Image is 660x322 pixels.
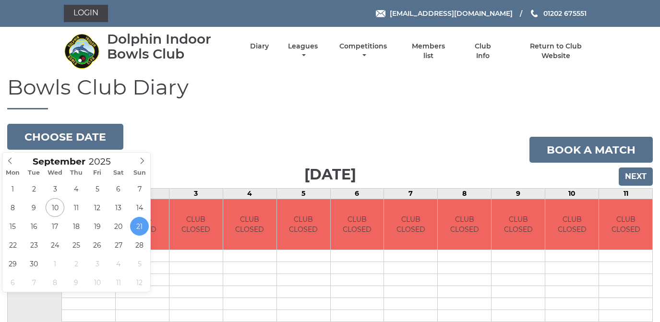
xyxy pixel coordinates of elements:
[85,156,123,167] input: Scroll to increment
[330,189,384,199] td: 6
[376,10,385,17] img: Email
[277,199,330,250] td: CLUB CLOSED
[88,179,107,198] span: September 5, 2025
[223,189,276,199] td: 4
[492,199,545,250] td: CLUB CLOSED
[67,236,85,254] span: September 25, 2025
[46,236,64,254] span: September 24, 2025
[109,179,128,198] span: September 6, 2025
[331,199,384,250] td: CLUB CLOSED
[109,198,128,217] span: September 13, 2025
[109,254,128,273] span: October 4, 2025
[130,236,149,254] span: September 28, 2025
[64,5,108,22] a: Login
[109,217,128,236] span: September 20, 2025
[46,217,64,236] span: September 17, 2025
[109,273,128,292] span: October 11, 2025
[384,189,438,199] td: 7
[109,236,128,254] span: September 27, 2025
[529,137,653,163] a: Book a match
[468,42,499,60] a: Club Info
[169,189,223,199] td: 3
[108,170,129,176] span: Sat
[250,42,269,51] a: Diary
[24,198,43,217] span: September 9, 2025
[24,273,43,292] span: October 7, 2025
[390,9,513,18] span: [EMAIL_ADDRESS][DOMAIN_NAME]
[88,198,107,217] span: September 12, 2025
[543,9,587,18] span: 01202 675551
[531,10,538,17] img: Phone us
[130,198,149,217] span: September 14, 2025
[169,199,223,250] td: CLUB CLOSED
[3,198,22,217] span: September 8, 2025
[599,199,652,250] td: CLUB CLOSED
[24,254,43,273] span: September 30, 2025
[67,179,85,198] span: September 4, 2025
[545,199,599,250] td: CLUB CLOSED
[67,273,85,292] span: October 9, 2025
[3,217,22,236] span: September 15, 2025
[130,179,149,198] span: September 7, 2025
[619,167,653,186] input: Next
[529,8,587,19] a: Phone us 01202 675551
[129,170,150,176] span: Sun
[376,8,513,19] a: Email [EMAIL_ADDRESS][DOMAIN_NAME]
[88,236,107,254] span: September 26, 2025
[67,198,85,217] span: September 11, 2025
[88,217,107,236] span: September 19, 2025
[286,42,320,60] a: Leagues
[24,179,43,198] span: September 2, 2025
[406,42,450,60] a: Members list
[438,189,492,199] td: 8
[88,273,107,292] span: October 10, 2025
[3,254,22,273] span: September 29, 2025
[46,198,64,217] span: September 10, 2025
[87,170,108,176] span: Fri
[599,189,653,199] td: 11
[3,236,22,254] span: September 22, 2025
[33,157,85,167] span: Scroll to increment
[3,179,22,198] span: September 1, 2025
[66,170,87,176] span: Thu
[384,199,437,250] td: CLUB CLOSED
[130,273,149,292] span: October 12, 2025
[492,189,545,199] td: 9
[130,217,149,236] span: September 21, 2025
[337,42,390,60] a: Competitions
[45,170,66,176] span: Wed
[67,217,85,236] span: September 18, 2025
[130,254,149,273] span: October 5, 2025
[46,179,64,198] span: September 3, 2025
[24,236,43,254] span: September 23, 2025
[7,124,123,150] button: Choose date
[2,170,24,176] span: Mon
[88,254,107,273] span: October 3, 2025
[46,273,64,292] span: October 8, 2025
[67,254,85,273] span: October 2, 2025
[545,189,599,199] td: 10
[223,199,276,250] td: CLUB CLOSED
[7,75,653,109] h1: Bowls Club Diary
[276,189,330,199] td: 5
[64,33,100,69] img: Dolphin Indoor Bowls Club
[515,42,596,60] a: Return to Club Website
[438,199,491,250] td: CLUB CLOSED
[24,217,43,236] span: September 16, 2025
[46,254,64,273] span: October 1, 2025
[24,170,45,176] span: Tue
[107,32,233,61] div: Dolphin Indoor Bowls Club
[3,273,22,292] span: October 6, 2025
